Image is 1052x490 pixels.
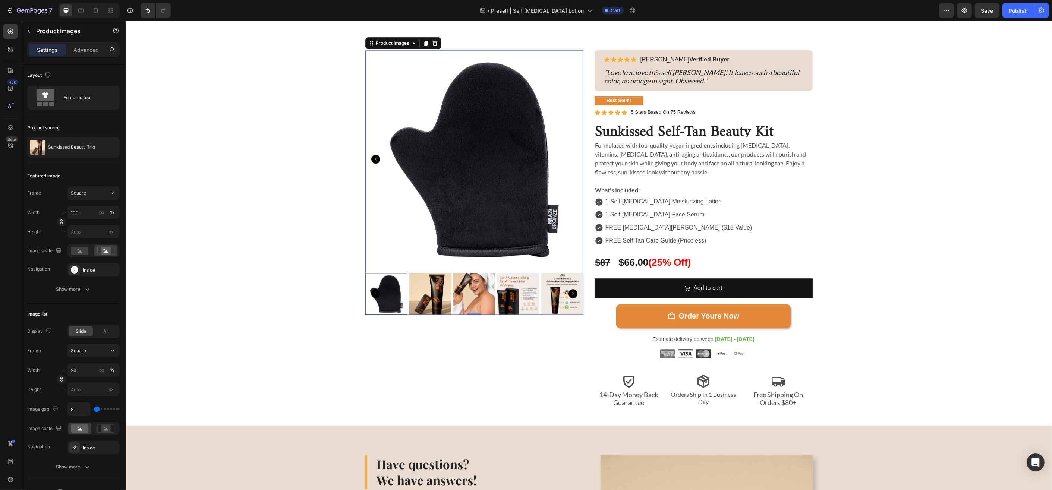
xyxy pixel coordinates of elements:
[469,95,687,116] h1: Sunkissed Self-Tan Beauty Kit
[76,328,86,335] span: Slide
[552,328,567,337] img: gempages_569775103198364896-7f832480-d60a-437a-a557-502979cde68c.png
[535,328,549,337] img: gempages_569775103198364896-d18fc49b-f128-4a62-947e-a111e3450f28.png
[527,315,588,321] span: Estimate delivery between
[981,7,993,14] span: Save
[97,208,106,217] button: %
[27,190,41,196] label: Frame
[108,386,114,392] span: px
[3,3,56,18] button: 7
[7,79,18,85] div: 450
[108,208,117,217] button: px
[27,173,60,179] div: Featured image
[83,445,118,451] div: Inside
[99,367,104,373] div: px
[470,165,514,173] strong: What's Included:
[108,229,114,234] span: px
[491,283,665,307] a: Order Yours Now
[27,209,40,216] label: Width
[1009,7,1027,15] div: Publish
[37,46,58,54] p: Settings
[480,203,627,210] span: FREE [MEDICAL_DATA][PERSON_NAME] ($15 Value)
[1027,453,1045,471] div: Open Intercom Messenger
[481,77,506,83] p: Best Seller
[27,460,120,474] button: Show more
[27,311,47,317] div: Image list
[30,140,45,155] img: product feature img
[27,386,41,393] label: Height
[469,232,486,252] div: Rich Text Editor. Editing area: main
[606,328,621,337] img: gempages_569775103198364896-c80e3f46-70a3-4a74-a413-961dee8ef837.png
[27,404,60,414] div: Image gap
[27,367,40,373] label: Width
[27,424,63,434] div: Image scale
[67,344,120,357] button: Square
[27,347,41,354] label: Frame
[610,7,621,14] span: Draft
[589,315,629,321] span: [DATE] - [DATE]
[488,7,490,15] span: /
[249,19,285,26] div: Product Images
[469,119,687,174] div: Rich Text Editor. Editing area: main
[27,266,50,272] div: Navigation
[523,236,565,247] span: (25% Off)
[470,121,681,155] span: Formulated with top-quality, vegan ingredients including [MEDICAL_DATA], vitamins, [MEDICAL_DATA]...
[27,124,60,131] div: Product source
[27,443,50,450] div: Navigation
[470,237,485,247] s: $87
[73,46,99,54] p: Advanced
[480,216,581,223] span: FREE Self Tan Care Guide (Priceless)
[63,89,109,106] div: Featured top
[27,282,120,296] button: Show more
[97,366,106,374] button: %
[68,402,90,416] input: Auto
[27,326,53,336] div: Display
[36,26,100,35] p: Product Images
[570,328,585,337] img: gempages_569775103198364896-eb9221e6-d040-4d0c-8066-51ee13b21a21.png
[545,370,610,384] span: Orders Ship In 1 Business Day
[480,177,596,184] span: 1 Self [MEDICAL_DATA] Moisturizing Lotion
[553,291,614,299] strong: Order Yours Now
[27,246,63,256] div: Image scale
[588,328,603,337] img: gempages_569775103198364896-8be0a949-7b9f-4c91-a78f-679d87d37209.png
[1002,3,1034,18] button: Publish
[27,228,41,235] label: Height
[56,285,91,293] div: Show more
[491,7,584,15] span: Presell | Self [MEDICAL_DATA] Lotion
[443,268,452,277] button: Carousel Next Arrow
[515,35,604,43] p: [PERSON_NAME]
[328,252,370,294] img: Deep Moisture Tanning Cream
[104,328,109,335] span: All
[246,134,255,143] button: Carousel Back Arrow
[251,435,451,467] p: Have questions? We have answers!
[6,136,18,142] div: Beta
[564,35,604,42] strong: Verified Buyer
[83,267,118,274] div: Inside
[71,190,86,196] span: Square
[110,209,114,216] div: %
[975,3,999,18] button: Save
[67,225,120,238] input: px
[619,370,686,386] p: Free Shipping On Orders $80+
[67,186,120,200] button: Square
[141,3,171,18] div: Undo/Redo
[99,209,104,216] div: px
[126,21,1052,490] iframe: Design area
[67,383,120,396] input: px
[56,463,91,471] div: Show more
[469,257,687,277] button: Add to cart
[67,363,120,377] input: px%
[48,145,95,150] p: Sunkissed Beauty Trio
[108,366,117,374] button: px
[49,6,52,15] p: 7
[493,233,686,250] p: $66.00
[27,70,52,80] div: Layout
[470,370,537,386] p: 14-Day Money Back Guarantee
[71,347,86,354] span: Square
[246,268,255,277] button: Carousel Back Arrow
[110,367,114,373] div: %
[67,206,120,219] input: px%
[480,190,579,197] span: 1 Self [MEDICAL_DATA] Face Serum
[505,88,570,95] p: 5 Stars Based On 75 Reviews
[479,47,674,64] i: "Love love love this self [PERSON_NAME]! It leaves such a beautiful color, no orange in sight. Ob...
[568,262,596,273] div: Add to cart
